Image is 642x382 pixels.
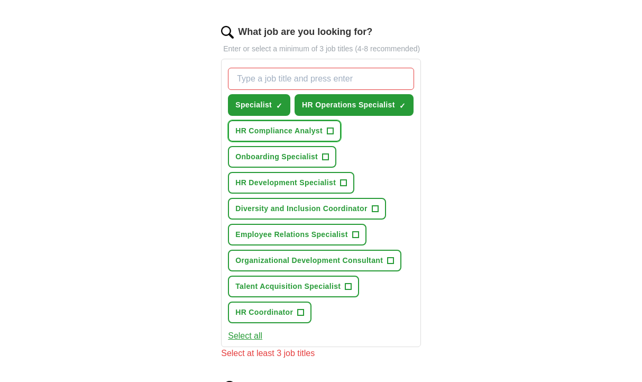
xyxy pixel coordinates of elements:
[235,99,272,111] span: Specialist
[235,125,323,137] span: HR Compliance Analyst
[235,229,347,240] span: Employee Relations Specialist
[228,330,262,342] button: Select all
[235,307,293,318] span: HR Coordinator
[228,224,366,245] button: Employee Relations Specialist
[221,43,421,54] p: Enter or select a minimum of 3 job titles (4-8 recommended)
[235,203,368,214] span: Diversity and Inclusion Coordinator
[235,177,336,188] span: HR Development Specialist
[228,302,311,323] button: HR Coordinator
[276,102,282,110] span: ✓
[228,276,359,297] button: Talent Acquisition Specialist
[228,172,354,194] button: HR Development Specialist
[235,255,383,266] span: Organizational Development Consultant
[228,94,290,116] button: Specialist✓
[235,151,318,162] span: Onboarding Specialist
[238,25,372,39] label: What job are you looking for?
[228,198,386,220] button: Diversity and Inclusion Coordinator
[228,250,401,271] button: Organizational Development Consultant
[295,94,414,116] button: HR Operations Specialist✓
[399,102,406,110] span: ✓
[228,120,341,142] button: HR Compliance Analyst
[302,99,395,111] span: HR Operations Specialist
[235,281,341,292] span: Talent Acquisition Specialist
[228,68,414,90] input: Type a job title and press enter
[221,26,234,39] img: search.png
[221,347,421,360] div: Select at least 3 job titles
[228,146,336,168] button: Onboarding Specialist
